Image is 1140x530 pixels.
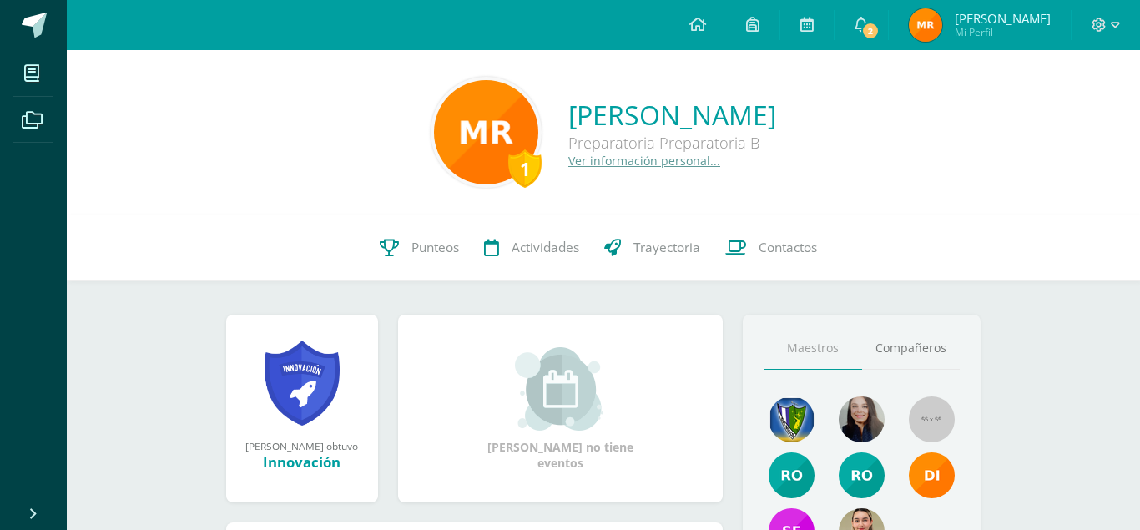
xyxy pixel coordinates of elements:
[243,452,361,472] div: Innovación
[592,215,713,281] a: Trayectoria
[243,439,361,452] div: [PERSON_NAME] obtuvo
[367,215,472,281] a: Punteos
[909,452,955,498] img: ba027efcd3c5571e0669a28d4979b243.png
[713,215,830,281] a: Contactos
[515,347,606,431] img: event_small.png
[568,97,776,133] a: [PERSON_NAME]
[839,396,885,442] img: d23294d3298e81897bc1db09934f24d0.png
[861,22,880,40] span: 2
[955,25,1051,39] span: Mi Perfil
[764,327,862,370] a: Maestros
[434,80,538,184] img: 387a2481fe81b37c9c34bcf3c4d4686d.png
[472,215,592,281] a: Actividades
[512,239,579,256] span: Actividades
[909,8,942,42] img: e250c93a6fbbca784c1aa0ddd48c3c59.png
[411,239,459,256] span: Punteos
[769,452,815,498] img: 607c1c4d4ba87922cb88f4e4892f8bd2.png
[909,396,955,442] img: 55x55
[568,153,720,169] a: Ver información personal...
[769,396,815,442] img: 775470f577e03f55d3b34a0475b45e05.png
[839,452,885,498] img: 09d52f8bab2e293196f6cac5a87c91af.png
[862,327,961,370] a: Compañeros
[508,149,542,188] div: 1
[955,10,1051,27] span: [PERSON_NAME]
[477,347,643,471] div: [PERSON_NAME] no tiene eventos
[759,239,817,256] span: Contactos
[633,239,700,256] span: Trayectoria
[568,133,776,153] div: Preparatoria Preparatoria B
